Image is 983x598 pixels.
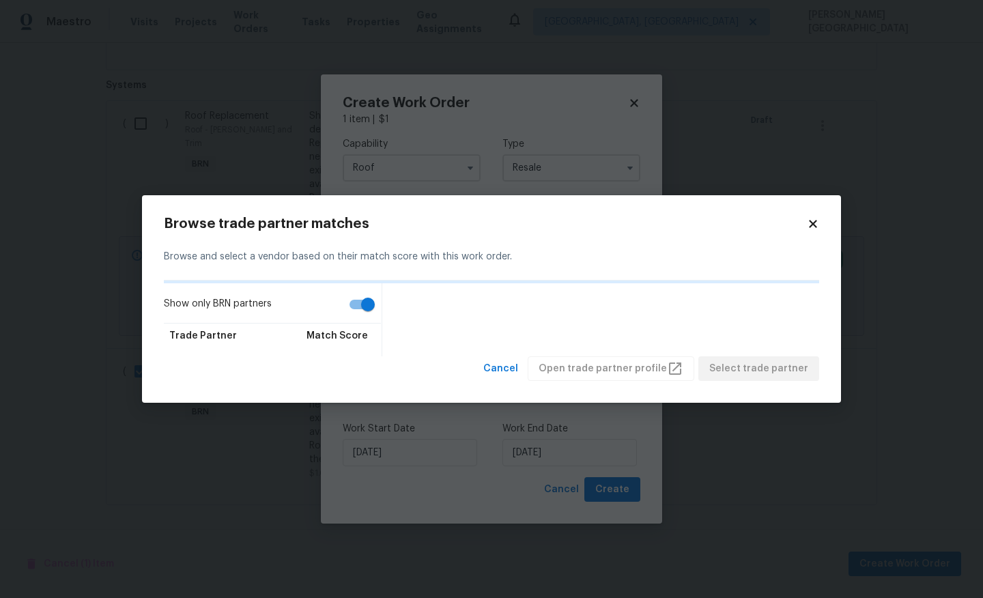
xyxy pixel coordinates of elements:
[307,329,368,343] span: Match Score
[483,360,518,378] span: Cancel
[478,356,524,382] button: Cancel
[164,297,272,311] span: Show only BRN partners
[164,217,807,231] h2: Browse trade partner matches
[164,233,819,281] div: Browse and select a vendor based on their match score with this work order.
[169,329,237,343] span: Trade Partner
